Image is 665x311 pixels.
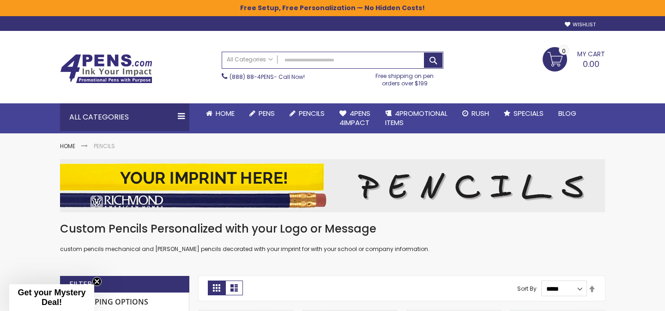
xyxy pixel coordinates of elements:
a: Pens [242,103,282,124]
a: Pencils [282,103,332,124]
a: Specials [496,103,551,124]
label: Sort By [517,285,537,293]
span: Get your Mystery Deal! [18,288,85,307]
a: 0.00 0 [543,47,605,70]
span: 4PROMOTIONAL ITEMS [385,108,447,127]
div: custom pencils mechanical and [PERSON_NAME] pencils decorated with your imprint for with your sch... [60,221,605,253]
div: All Categories [60,103,189,131]
span: Specials [514,108,544,118]
iframe: Google Customer Reviews [589,286,665,311]
a: Rush [455,103,496,124]
span: Blog [558,108,576,118]
a: Wishlist [565,21,596,28]
div: Get your Mystery Deal!Close teaser [9,284,94,311]
span: Pens [259,108,275,118]
span: Home [216,108,235,118]
img: Pencils [60,159,605,212]
span: 0.00 [583,58,599,70]
span: 4Pens 4impact [339,108,370,127]
span: All Categories [227,56,273,63]
div: Free shipping on pen orders over $199 [366,69,444,87]
span: Pencils [299,108,325,118]
span: Rush [472,108,489,118]
strong: Pencils [94,142,115,150]
strong: Filter [69,279,92,289]
a: Home [199,103,242,124]
img: 4Pens Custom Pens and Promotional Products [60,54,152,84]
a: All Categories [222,52,278,67]
span: - Call Now! [230,73,305,81]
span: 0 [562,47,566,55]
button: Close teaser [92,277,102,286]
a: 4Pens4impact [332,103,378,133]
a: 4PROMOTIONALITEMS [378,103,455,133]
h1: Custom Pencils Personalized with your Logo or Message [60,221,605,236]
a: Home [60,142,75,150]
strong: Grid [208,281,225,295]
a: Blog [551,103,584,124]
a: (888) 88-4PENS [230,73,274,81]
